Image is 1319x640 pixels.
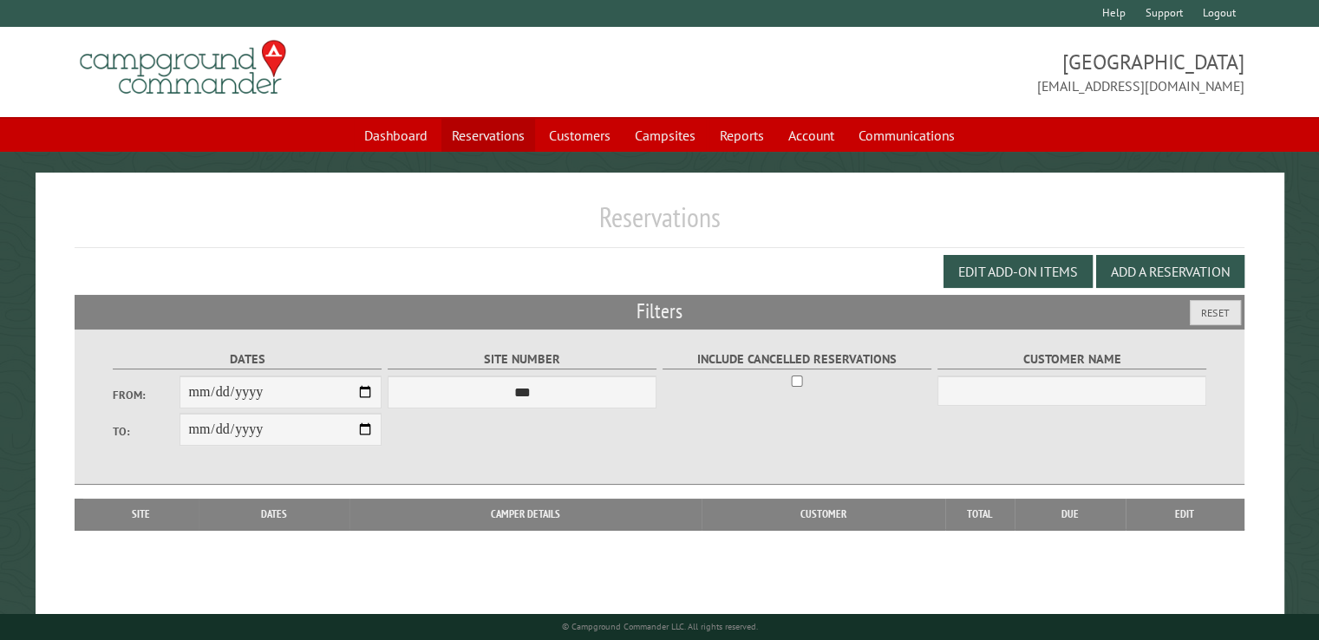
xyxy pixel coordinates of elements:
[1096,255,1244,288] button: Add a Reservation
[624,119,706,152] a: Campsites
[1126,499,1244,530] th: Edit
[663,349,932,369] label: Include Cancelled Reservations
[388,349,657,369] label: Site Number
[1015,499,1126,530] th: Due
[709,119,774,152] a: Reports
[848,119,965,152] a: Communications
[937,349,1207,369] label: Customer Name
[702,499,945,530] th: Customer
[354,119,438,152] a: Dashboard
[75,34,291,101] img: Campground Commander
[349,499,702,530] th: Camper Details
[660,48,1244,96] span: [GEOGRAPHIC_DATA] [EMAIL_ADDRESS][DOMAIN_NAME]
[75,295,1244,328] h2: Filters
[441,119,535,152] a: Reservations
[113,387,180,403] label: From:
[562,621,758,632] small: © Campground Commander LLC. All rights reserved.
[113,423,180,440] label: To:
[778,119,845,152] a: Account
[75,200,1244,248] h1: Reservations
[83,499,199,530] th: Site
[944,255,1093,288] button: Edit Add-on Items
[113,349,382,369] label: Dates
[539,119,621,152] a: Customers
[1190,300,1241,325] button: Reset
[945,499,1015,530] th: Total
[199,499,349,530] th: Dates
